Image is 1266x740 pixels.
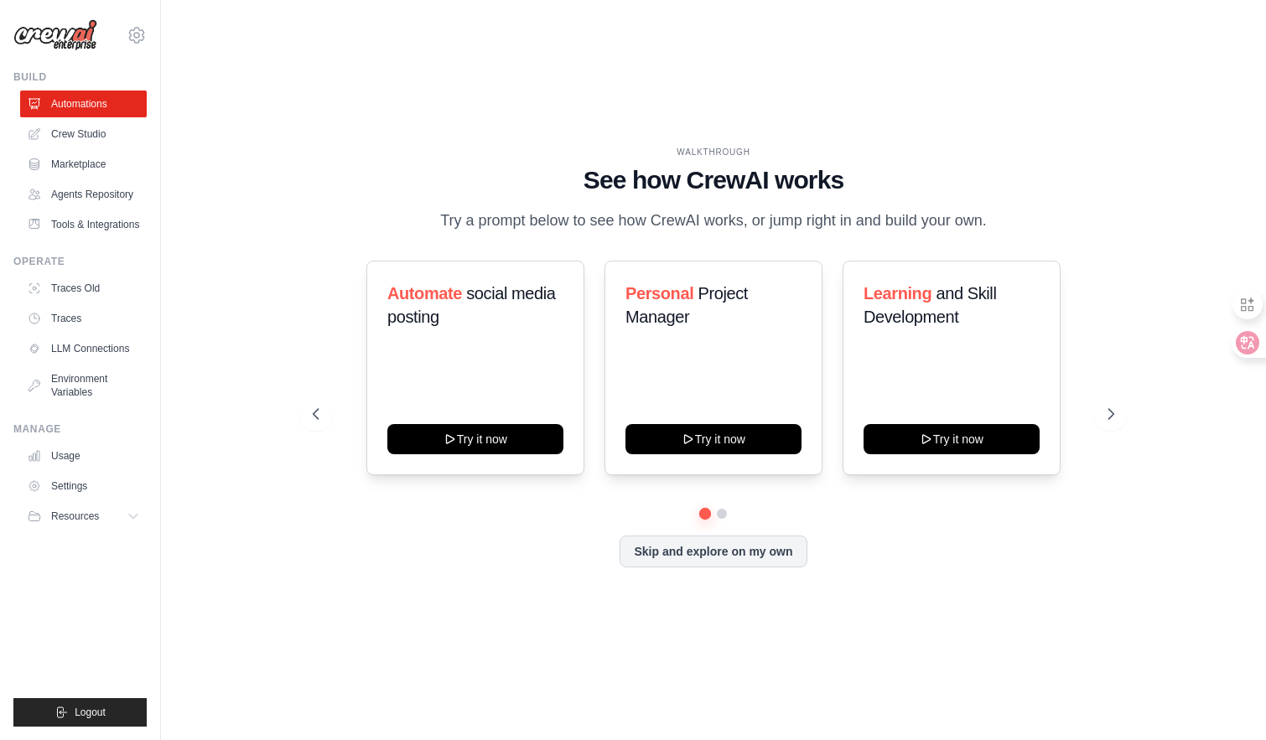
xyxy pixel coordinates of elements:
[387,284,462,303] span: Automate
[51,510,99,523] span: Resources
[313,146,1113,158] div: WALKTHROUGH
[13,698,147,727] button: Logout
[432,209,995,233] p: Try a prompt below to see how CrewAI works, or jump right in and build your own.
[20,91,147,117] a: Automations
[864,424,1040,454] button: Try it now
[20,473,147,499] a: Settings
[20,211,147,238] a: Tools & Integrations
[20,442,147,469] a: Usage
[864,284,996,326] span: and Skill Development
[13,255,147,268] div: Operate
[20,181,147,208] a: Agents Repository
[625,284,748,326] span: Project Manager
[625,284,693,303] span: Personal
[20,151,147,178] a: Marketplace
[20,275,147,302] a: Traces Old
[864,284,931,303] span: Learning
[20,305,147,332] a: Traces
[387,424,563,454] button: Try it now
[20,365,147,406] a: Environment Variables
[620,536,807,567] button: Skip and explore on my own
[13,19,97,51] img: Logo
[387,284,556,326] span: social media posting
[313,165,1113,195] h1: See how CrewAI works
[625,424,802,454] button: Try it now
[13,70,147,84] div: Build
[13,422,147,436] div: Manage
[75,706,106,719] span: Logout
[20,335,147,362] a: LLM Connections
[20,121,147,147] a: Crew Studio
[20,503,147,530] button: Resources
